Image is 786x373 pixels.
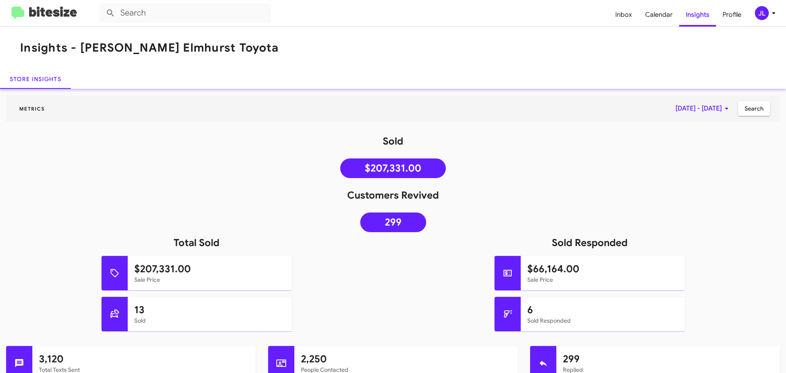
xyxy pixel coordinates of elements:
h1: $207,331.00 [134,262,285,276]
a: Profile [716,3,748,27]
div: JL [755,6,769,20]
input: Search [99,3,271,23]
h1: 3,120 [39,353,249,366]
span: Search [745,101,763,116]
span: $207,331.00 [365,164,421,172]
h1: 2,250 [301,353,511,366]
span: Metrics [13,106,51,112]
h1: 13 [134,303,285,316]
h1: 6 [527,303,678,316]
button: [DATE] - [DATE] [669,101,738,116]
mat-card-subtitle: Sold [134,316,285,325]
div: Domain Overview [31,48,73,54]
h1: Insights - [PERSON_NAME] Elmhurst Toyota [20,41,279,54]
a: Insights [679,3,716,27]
img: logo_orange.svg [13,13,20,20]
div: v 4.0.25 [23,13,40,20]
div: Domain: [DOMAIN_NAME] [21,21,90,28]
div: Keywords by Traffic [90,48,138,54]
mat-card-subtitle: Sale Price [527,276,678,284]
button: Search [738,101,770,116]
mat-card-subtitle: Sold Responded [527,316,678,325]
h1: $66,164.00 [527,262,678,276]
h1: 299 [563,353,773,366]
img: website_grey.svg [13,21,20,28]
a: Inbox [609,3,639,27]
h1: Sold Responded [393,236,786,249]
img: tab_domain_overview_orange.svg [22,47,29,54]
button: JL [748,6,777,20]
img: tab_keywords_by_traffic_grey.svg [81,47,88,54]
a: Calendar [639,3,679,27]
span: [DATE] - [DATE] [675,101,732,116]
span: 299 [385,218,402,226]
mat-card-subtitle: Sale Price [134,276,285,284]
